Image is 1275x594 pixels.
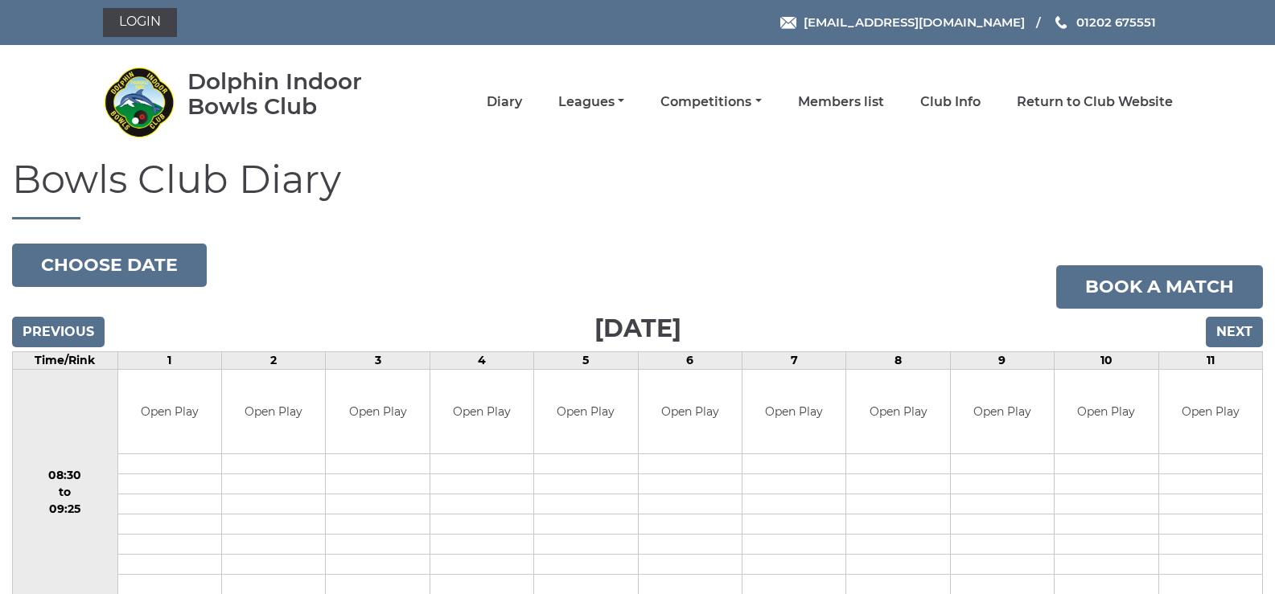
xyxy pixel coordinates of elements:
td: Open Play [951,370,1054,454]
td: 11 [1158,351,1262,369]
a: Competitions [660,93,761,111]
input: Next [1206,317,1263,347]
button: Choose date [12,244,207,287]
td: Open Play [326,370,429,454]
td: 8 [846,351,950,369]
td: 6 [638,351,742,369]
td: Open Play [742,370,845,454]
img: Email [780,17,796,29]
td: Open Play [1055,370,1158,454]
td: 10 [1055,351,1158,369]
td: 7 [742,351,845,369]
a: Login [103,8,177,37]
td: 9 [950,351,1054,369]
td: Open Play [430,370,533,454]
td: Time/Rink [13,351,118,369]
td: 3 [326,351,430,369]
a: Return to Club Website [1017,93,1173,111]
img: Dolphin Indoor Bowls Club [103,66,175,138]
input: Previous [12,317,105,347]
td: Open Play [639,370,742,454]
td: 1 [117,351,221,369]
td: Open Play [222,370,325,454]
div: Dolphin Indoor Bowls Club [187,69,409,119]
span: 01202 675551 [1076,14,1156,30]
a: Phone us 01202 675551 [1053,13,1156,31]
td: Open Play [1159,370,1262,454]
a: Club Info [920,93,981,111]
td: Open Play [534,370,637,454]
img: Phone us [1055,16,1067,29]
a: Diary [487,93,522,111]
td: 5 [534,351,638,369]
a: Members list [798,93,884,111]
a: Leagues [558,93,624,111]
td: 2 [222,351,326,369]
h1: Bowls Club Diary [12,158,1263,219]
td: Open Play [846,370,949,454]
a: Email [EMAIL_ADDRESS][DOMAIN_NAME] [780,13,1025,31]
td: Open Play [118,370,221,454]
td: 4 [430,351,533,369]
span: [EMAIL_ADDRESS][DOMAIN_NAME] [804,14,1025,30]
a: Book a match [1056,265,1263,309]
